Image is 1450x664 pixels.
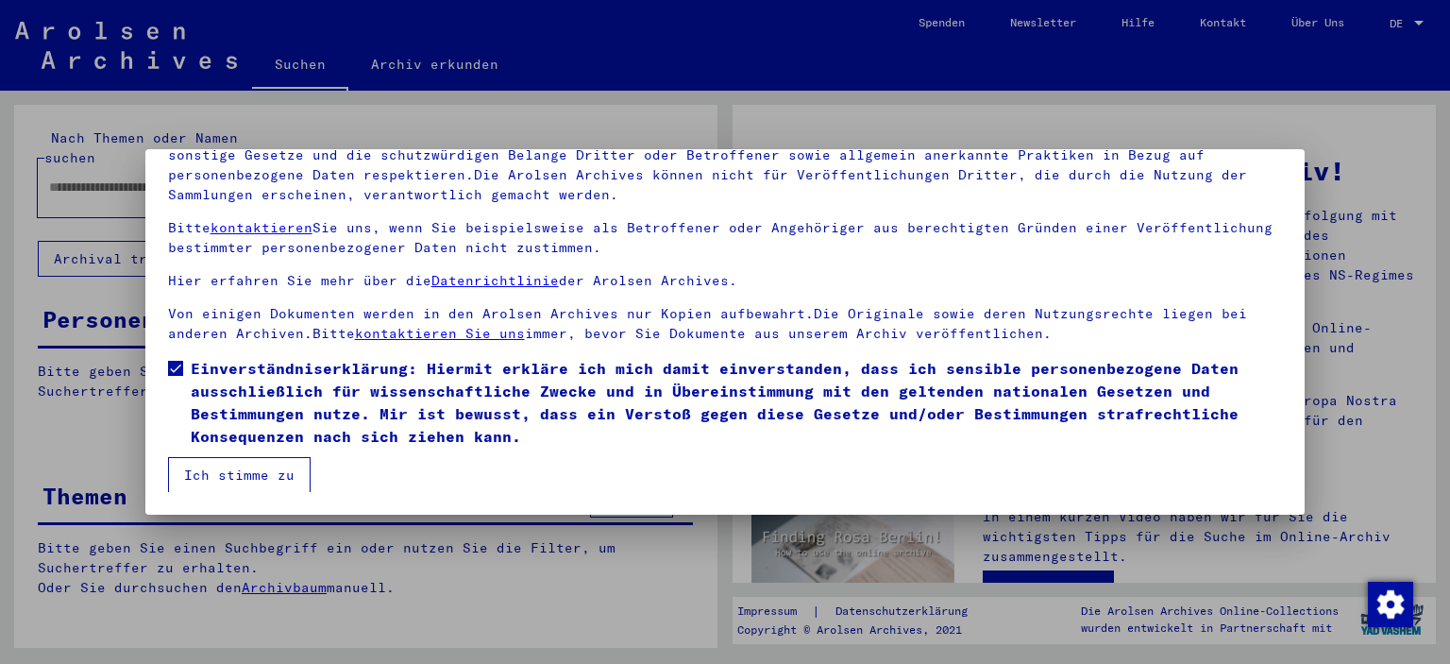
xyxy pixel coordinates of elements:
a: kontaktieren [211,219,312,236]
button: Ich stimme zu [168,457,311,493]
a: Datenrichtlinie [431,272,559,289]
p: Hier erfahren Sie mehr über die der Arolsen Archives. [168,271,1283,291]
p: Bitte Sie uns, wenn Sie beispielsweise als Betroffener oder Angehöriger aus berechtigten Gründen ... [168,218,1283,258]
p: Bitte beachten Sie, dass dieses Portal über NS - Verfolgte sensible Daten zu identifizierten oder... [168,106,1283,205]
p: Von einigen Dokumenten werden in den Arolsen Archives nur Kopien aufbewahrt.Die Originale sowie d... [168,304,1283,344]
a: kontaktieren Sie uns [355,325,525,342]
span: Einverständniserklärung: Hiermit erkläre ich mich damit einverstanden, dass ich sensible personen... [191,357,1283,448]
div: Zustimmung ändern [1367,581,1412,626]
img: Zustimmung ändern [1368,582,1413,627]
